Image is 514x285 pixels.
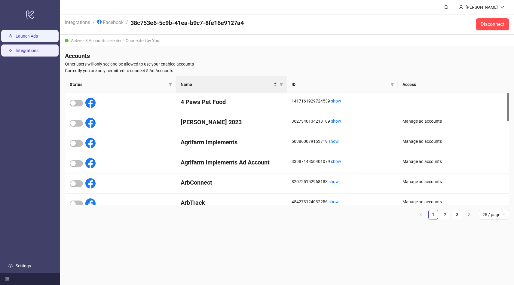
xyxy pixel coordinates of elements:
[292,178,393,185] div: 820725152968188
[65,52,509,60] h4: Accounts
[416,210,426,219] li: Previous Page
[329,139,339,144] a: show
[419,213,423,216] span: left
[481,22,504,27] span: Disconnect
[64,19,91,25] a: Integrations
[65,61,509,67] span: Other users will only see and be allowed to use your enabled accounts
[331,159,341,164] a: show
[126,19,128,30] li: /
[181,178,282,187] h4: ArbConnect
[398,76,509,93] th: Access
[181,118,282,126] h4: [PERSON_NAME] 2023
[331,119,341,124] a: show
[181,158,282,167] h4: Agrifarm Implements Ad Account
[500,5,504,9] span: down
[444,5,448,9] span: bell
[70,81,166,88] span: Status
[416,210,426,219] button: left
[176,76,287,93] th: Name
[5,277,9,281] span: menu-fold
[476,18,509,30] button: Disconnect
[467,213,471,216] span: right
[402,158,504,165] div: Manage ad accounts
[93,19,95,30] li: /
[329,199,339,204] a: show
[479,210,509,219] div: Page Size
[60,35,514,47] div: Active - 3 Accounts selected - Connected by You
[292,118,393,124] div: 3627340134218109
[280,83,283,86] span: filter
[181,98,282,106] h4: 4 Paws Pet Food
[292,198,393,205] div: 454273124032256
[278,80,284,89] span: filter
[292,81,388,88] span: ID
[16,34,38,38] a: Launch Ads
[428,210,438,219] li: 1
[65,67,509,74] span: Currently you are only permitted to connect 5 Ad Accounts
[169,83,172,86] span: filter
[452,210,462,219] li: 3
[181,138,282,146] h4: Agrifarm Implements
[331,99,341,103] a: show
[181,198,282,207] h4: ArbTrack
[402,178,504,185] div: Manage ad accounts
[292,158,393,165] div: 3398714850401079
[96,19,125,25] a: Facebook
[402,118,504,124] div: Manage ad accounts
[464,210,474,219] button: right
[463,4,500,11] div: [PERSON_NAME]
[167,80,173,89] span: filter
[482,210,506,219] span: 25 / page
[402,138,504,145] div: Manage ad accounts
[181,81,272,88] span: Name
[429,210,438,219] a: 1
[464,210,474,219] li: Next Page
[292,98,393,104] div: 1417161929724539
[16,263,31,268] a: Settings
[402,198,504,205] div: Manage ad accounts
[459,5,463,9] span: user
[453,210,462,219] a: 3
[16,48,38,53] a: Integrations
[440,210,450,219] li: 2
[130,19,244,27] h4: 38c753e6-5c9b-41ea-b9c7-8fe16e9127a4
[292,138,393,145] div: 503860079153719
[389,80,395,89] span: filter
[441,210,450,219] a: 2
[329,179,339,184] a: show
[390,83,394,86] span: filter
